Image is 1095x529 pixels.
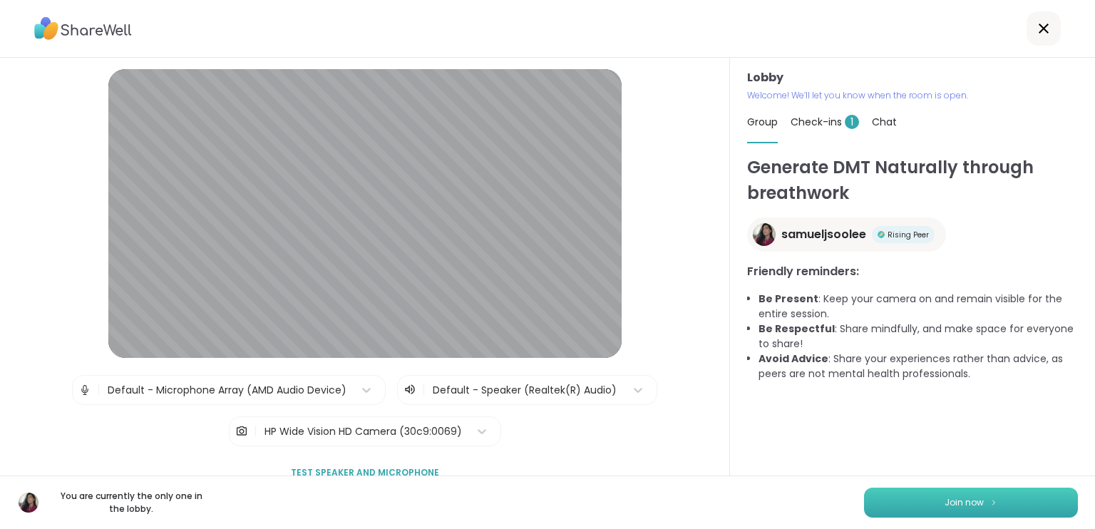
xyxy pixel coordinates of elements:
li: : Share your experiences rather than advice, as peers are not mental health professionals. [759,351,1078,381]
h1: Generate DMT Naturally through breathwork [747,155,1078,206]
b: Be Present [759,292,818,306]
span: Group [747,115,778,129]
span: Chat [872,115,897,129]
h3: Friendly reminders: [747,263,1078,280]
button: Join now [864,488,1078,518]
img: samueljsoolee [753,223,776,246]
li: : Keep your camera on and remain visible for the entire session. [759,292,1078,322]
b: Be Respectful [759,322,835,336]
img: ShareWell Logo [34,12,132,45]
span: Check-ins [791,115,859,129]
span: | [97,376,101,404]
span: Test speaker and microphone [291,466,439,479]
img: Camera [235,417,248,446]
img: Rising Peer [878,231,885,238]
span: 1 [845,115,859,129]
a: samueljsooleesamueljsooleeRising PeerRising Peer [747,217,946,252]
span: Rising Peer [888,230,929,240]
div: Default - Microphone Array (AMD Audio Device) [108,383,346,398]
p: You are currently the only one in the lobby. [51,490,211,515]
img: ShareWell Logomark [989,498,998,506]
span: Join now [945,496,984,509]
img: Microphone [78,376,91,404]
span: samueljsoolee [781,226,866,243]
span: | [422,381,426,399]
li: : Share mindfully, and make space for everyone to share! [759,322,1078,351]
h3: Lobby [747,69,1078,86]
img: samueljsoolee [19,493,38,513]
div: HP Wide Vision HD Camera (30c9:0069) [264,424,462,439]
b: Avoid Advice [759,351,828,366]
p: Welcome! We’ll let you know when the room is open. [747,89,1078,102]
span: | [254,417,257,446]
button: Test speaker and microphone [285,458,445,488]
